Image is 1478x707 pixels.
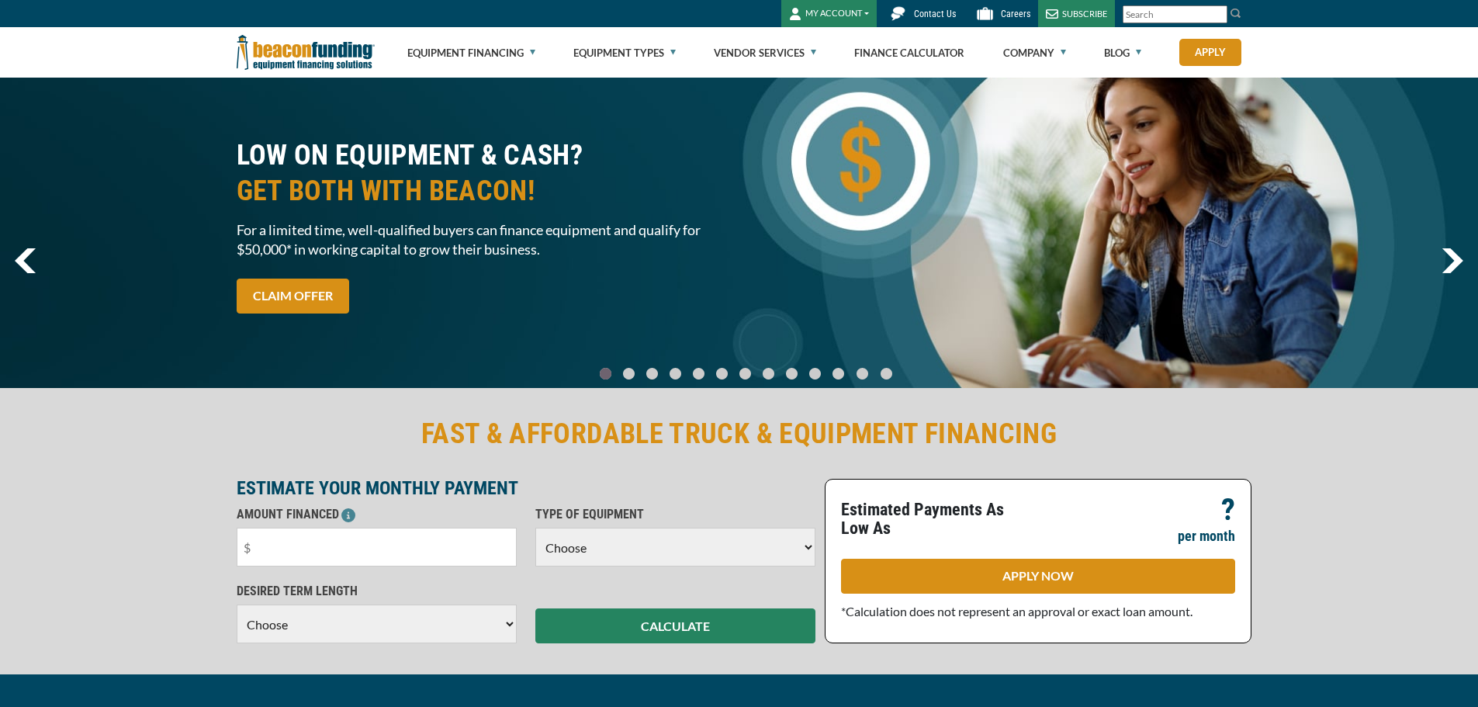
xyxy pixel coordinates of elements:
[712,367,731,380] a: Go To Slide 5
[689,367,708,380] a: Go To Slide 4
[596,367,614,380] a: Go To Slide 0
[535,608,815,643] button: CALCULATE
[854,28,964,78] a: Finance Calculator
[1221,501,1235,519] p: ?
[853,367,872,380] a: Go To Slide 11
[805,367,824,380] a: Go To Slide 9
[1230,7,1242,19] img: Search
[736,367,754,380] a: Go To Slide 6
[237,279,349,314] a: CLAIM OFFER
[666,367,684,380] a: Go To Slide 3
[714,28,816,78] a: Vendor Services
[237,137,730,209] h2: LOW ON EQUIPMENT & CASH?
[782,367,801,380] a: Go To Slide 8
[841,604,1192,619] span: *Calculation does not represent an approval or exact loan amount.
[1179,39,1241,66] a: Apply
[1123,5,1227,23] input: Search
[237,416,1242,452] h2: FAST & AFFORDABLE TRUCK & EQUIPMENT FINANCING
[829,367,848,380] a: Go To Slide 10
[1442,248,1463,273] a: next
[914,9,956,19] span: Contact Us
[759,367,777,380] a: Go To Slide 7
[535,505,815,524] p: TYPE OF EQUIPMENT
[841,559,1235,594] a: APPLY NOW
[1003,28,1066,78] a: Company
[841,501,1029,538] p: Estimated Payments As Low As
[237,528,517,567] input: $
[877,367,896,380] a: Go To Slide 12
[15,248,36,273] a: previous
[407,28,535,78] a: Equipment Financing
[237,173,730,209] span: GET BOTH WITH BEACON!
[237,582,517,601] p: DESIRED TERM LENGTH
[237,27,375,78] img: Beacon Funding Corporation logo
[237,505,517,524] p: AMOUNT FINANCED
[15,248,36,273] img: Left Navigator
[1211,9,1224,21] a: Clear search text
[237,479,815,497] p: ESTIMATE YOUR MONTHLY PAYMENT
[573,28,676,78] a: Equipment Types
[1442,248,1463,273] img: Right Navigator
[619,367,638,380] a: Go To Slide 1
[1178,527,1235,546] p: per month
[1104,28,1141,78] a: Blog
[237,220,730,259] span: For a limited time, well-qualified buyers can finance equipment and qualify for $50,000* in worki...
[1001,9,1030,19] span: Careers
[642,367,661,380] a: Go To Slide 2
